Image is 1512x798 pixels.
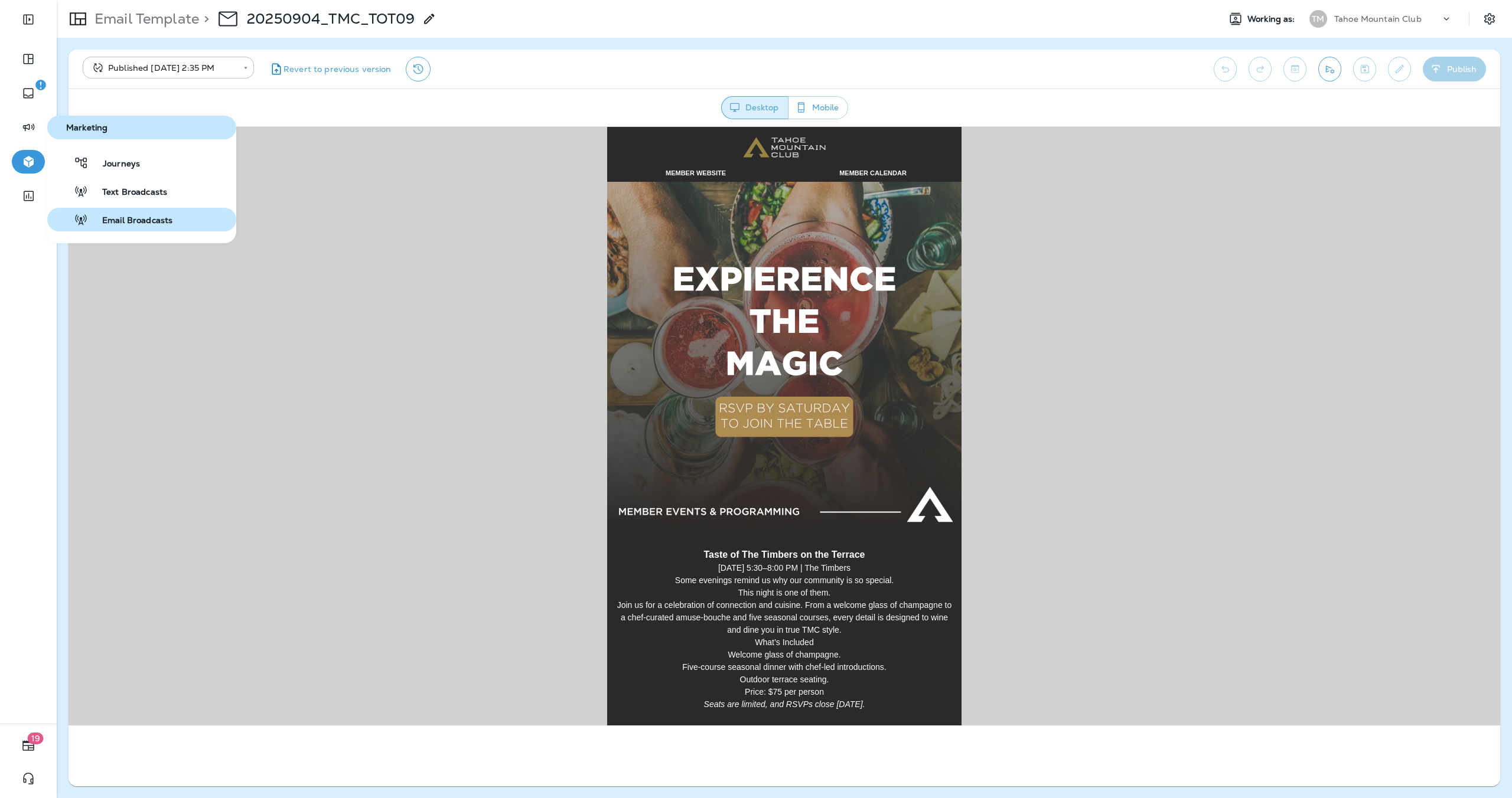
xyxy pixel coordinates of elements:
span: 19 [28,732,44,744]
p: Some evenings remind us why our community is so special. [548,447,884,460]
div: Published [DATE] 2:35 PM [91,62,235,74]
p: [DATE] 5:30–8:00 PM | The Timbers [548,435,884,447]
button: View Changelog [406,57,431,81]
iframe: To enrich screen reader interactions, please activate Accessibility in Grammarly extension settings [69,127,1500,725]
span: Working as: [1247,14,1298,24]
button: Marketing [47,116,236,139]
span: Email Broadcasts [88,215,172,227]
p: Tahoe Mountain Club [1334,14,1422,24]
p: > [199,10,209,28]
button: Email Broadcasts [47,208,236,231]
p: Email Template [90,10,199,28]
p: Welcome glass of champagne. Five-course seasonal dinner with chef-led introductions. Outdoor terr... [548,522,884,584]
span: Journeys [89,159,140,170]
p: 20250904_TMC_TOT09 [247,10,415,28]
button: Mobile [788,96,848,119]
div: TM [1309,10,1327,28]
span: Text Broadcasts [88,187,167,198]
span: Marketing [52,123,232,133]
button: Text Broadcasts [47,179,236,203]
p: This night is one of them. [548,460,884,472]
strong: Taste of The Timbers on the Terrace [636,423,797,433]
button: Desktop [721,96,788,119]
p: Join us for a celebration of connection and cuisine. From a welcome glass of champagne to a chef-... [548,472,884,509]
button: Settings [1479,8,1500,30]
p: What’s Included [548,509,884,522]
button: Journeys [47,151,236,175]
em: Seats are limited, and RSVPs close [DATE]. [636,573,797,582]
span: Revert to previous version [283,64,392,75]
button: Expand Sidebar [12,8,45,31]
button: Send test email [1318,57,1341,81]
